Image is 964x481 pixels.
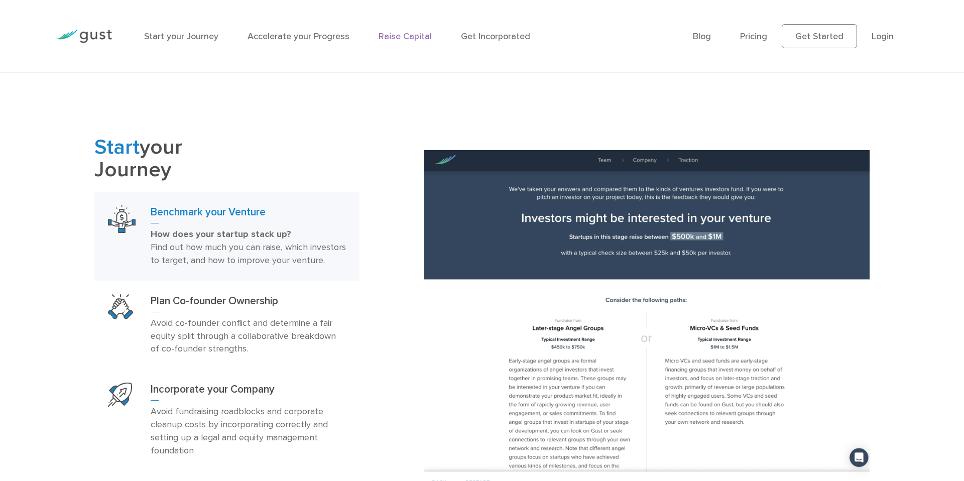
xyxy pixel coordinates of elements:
a: Accelerate your Progress [248,31,349,42]
img: Gust Logo [56,30,112,43]
span: Start [94,135,140,160]
h2: your Journey [94,136,359,182]
a: Benchmark Your VentureBenchmark your VentureHow does your startup stack up? Find out how much you... [94,192,359,281]
a: Start Your CompanyIncorporate your CompanyAvoid fundraising roadblocks and corporate cleanup cost... [94,369,359,471]
a: Get Incorporated [461,31,530,42]
a: Login [872,31,894,42]
a: Pricing [740,31,767,42]
p: Avoid co-founder conflict and determine a fair equity split through a collaborative breakdown of ... [151,317,346,356]
img: Plan Co Founder Ownership [108,294,133,319]
h3: Incorporate your Company [151,383,346,401]
a: Start your Journey [144,31,218,42]
a: Plan Co Founder OwnershipPlan Co-founder OwnershipAvoid co-founder conflict and determine a fair ... [94,281,359,370]
img: Start Your Company [108,383,132,407]
span: Find out how much you can raise, which investors to target, and how to improve your venture. [151,242,346,266]
p: Avoid fundraising roadblocks and corporate cleanup costs by incorporating correctly and setting u... [151,405,346,457]
strong: How does your startup stack up? [151,229,291,239]
h3: Benchmark your Venture [151,205,346,223]
h3: Plan Co-founder Ownership [151,294,346,312]
img: Benchmark Your Venture [108,205,136,233]
a: Raise Capital [379,31,432,42]
a: Get Started [782,24,857,48]
a: Blog [693,31,711,42]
